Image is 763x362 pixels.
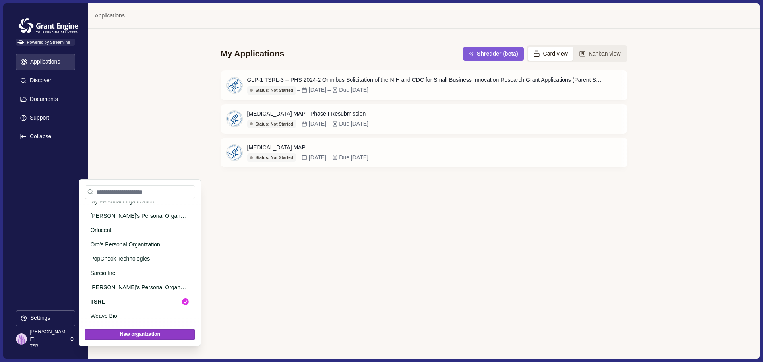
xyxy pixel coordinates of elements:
[16,16,75,25] a: Grantengine Logo
[16,129,75,145] button: Expand
[247,153,296,162] button: Status: Not Started
[250,122,293,127] div: Status: Not Started
[339,120,368,128] div: Due [DATE]
[16,91,75,107] button: Documents
[16,73,75,89] button: Discover
[27,96,58,103] p: Documents
[613,146,639,160] button: Open
[16,39,75,46] span: Powered by Streamline
[227,145,242,161] img: HHS.png
[90,312,187,320] p: Weave Bio
[247,120,296,128] button: Status: Not Started
[27,315,50,321] p: Settings
[95,12,125,20] a: Applications
[297,153,300,162] div: –
[27,58,60,65] p: Applications
[90,212,187,220] p: [PERSON_NAME]'s Personal Organization
[85,329,195,340] button: New organization
[297,86,300,94] div: –
[221,70,627,100] a: GLP-1 TSRL-3 -- PHS 2024-2 Omnibus Solicitation of the NIH and CDC for Small Business Innovation ...
[250,155,293,160] div: Status: Not Started
[30,328,66,343] p: [PERSON_NAME]
[30,343,66,349] p: TSRL
[16,54,75,70] button: Applications
[327,153,331,162] div: –
[27,114,49,121] p: Support
[221,48,284,59] div: My Applications
[16,16,81,36] img: Grantengine Logo
[613,78,639,92] button: Open
[17,40,24,45] img: Powered by Streamline Logo
[90,269,187,277] p: Sarcio Inc
[90,298,176,306] p: TSRL
[247,110,368,118] div: [MEDICAL_DATA] MAP - Phase I Resubmission
[90,240,187,249] p: Oro's Personal Organization
[250,88,293,93] div: Status: Not Started
[309,153,326,162] div: [DATE]
[247,86,296,95] button: Status: Not Started
[613,112,639,126] button: Open
[90,255,187,263] p: PopCheck Technologies
[309,86,326,94] div: [DATE]
[16,310,75,329] a: Settings
[247,76,605,84] div: GLP-1 TSRL-3 -- PHS 2024-2 Omnibus Solicitation of the NIH and CDC for Small Business Innovation ...
[573,47,626,61] button: Kanban view
[339,86,368,94] div: Due [DATE]
[221,138,627,167] a: [MEDICAL_DATA] MAPStatus: Not Started–[DATE]–Due [DATE]
[227,111,242,127] img: HHS.png
[27,133,51,140] p: Collapse
[339,153,368,162] div: Due [DATE]
[16,110,75,126] button: Support
[528,47,573,61] button: Card view
[27,77,51,84] p: Discover
[221,104,627,134] a: [MEDICAL_DATA] MAP - Phase I ResubmissionStatus: Not Started–[DATE]–Due [DATE]
[297,120,300,128] div: –
[247,143,368,152] div: [MEDICAL_DATA] MAP
[327,86,331,94] div: –
[327,120,331,128] div: –
[16,310,75,326] button: Settings
[227,77,242,93] img: HHS.png
[463,47,523,61] button: Shredder (beta)
[309,120,326,128] div: [DATE]
[90,226,187,234] p: Orlucent
[90,283,187,292] p: [PERSON_NAME]'s Personal Organization
[16,333,27,345] img: profile picture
